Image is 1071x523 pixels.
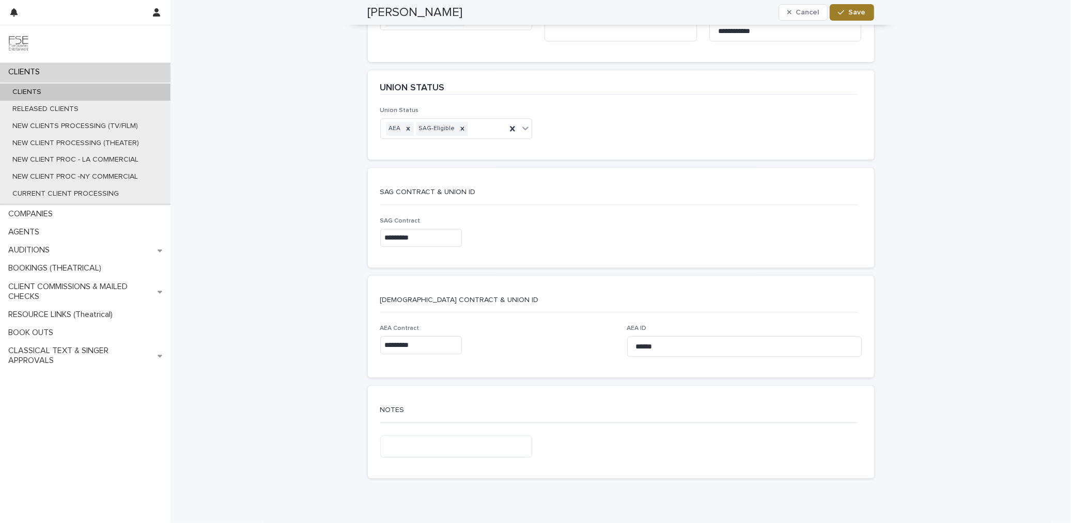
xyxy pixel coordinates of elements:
[380,295,858,305] p: [DEMOGRAPHIC_DATA] CONTRACT & UNION ID
[4,282,158,302] p: CLIENT COMMISSIONS & MAILED CHECKS
[416,122,457,136] div: SAG-Eligible
[4,245,58,255] p: AUDITIONS
[4,310,121,320] p: RESOURCE LINKS (Theatrical)
[849,9,866,16] span: Save
[4,155,147,164] p: NEW CLIENT PROC - LA COMMERCIAL
[4,88,50,97] p: CLIENTS
[380,107,419,114] span: Union Status
[368,5,463,20] h2: [PERSON_NAME]
[4,105,87,114] p: RELEASED CLIENTS
[380,187,858,197] p: SAG CONTRACT & UNION ID
[796,9,819,16] span: Cancel
[386,122,402,136] div: AEA
[380,405,858,415] p: NOTES
[4,122,146,131] p: NEW CLIENTS PROCESSING (TV/FILM)
[4,227,48,237] p: AGENTS
[380,83,445,94] h2: UNION STATUS
[830,4,874,21] button: Save
[4,189,127,198] p: CURRENT CLIENT PROCESSING
[4,346,158,366] p: CLASSICAL TEXT & SINGER APPROVALS
[380,325,420,331] span: AEA Contract
[4,172,146,181] p: NEW CLIENT PROC -NY COMMERCIAL
[4,209,61,219] p: COMPANIES
[779,4,828,21] button: Cancel
[627,325,647,331] span: AEA ID
[4,139,147,148] p: NEW CLIENT PROCESSING (THEATER)
[4,263,110,273] p: BOOKINGS (THEATRICAL)
[4,67,48,77] p: CLIENTS
[380,218,421,224] span: SAG Contract
[4,328,61,338] p: BOOK OUTS
[8,34,29,54] img: 9JgRvJ3ETPGCJDhvPVA5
